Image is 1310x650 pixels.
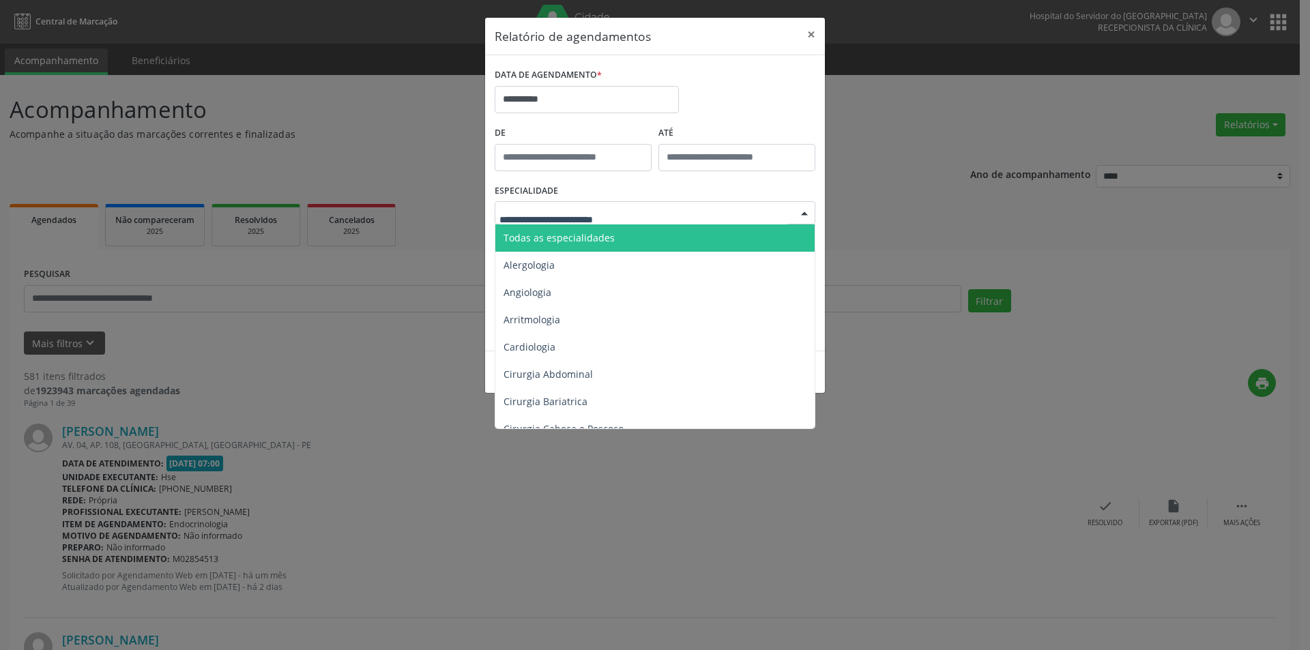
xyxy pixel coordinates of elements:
[504,231,615,244] span: Todas as especialidades
[504,395,587,408] span: Cirurgia Bariatrica
[504,422,624,435] span: Cirurgia Cabeça e Pescoço
[504,258,555,271] span: Alergologia
[504,340,555,353] span: Cardiologia
[495,123,652,144] label: De
[504,368,593,381] span: Cirurgia Abdominal
[495,65,602,86] label: DATA DE AGENDAMENTO
[658,123,815,144] label: ATÉ
[798,18,825,51] button: Close
[504,286,551,299] span: Angiologia
[504,313,560,326] span: Arritmologia
[495,181,558,202] label: ESPECIALIDADE
[495,27,651,45] h5: Relatório de agendamentos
